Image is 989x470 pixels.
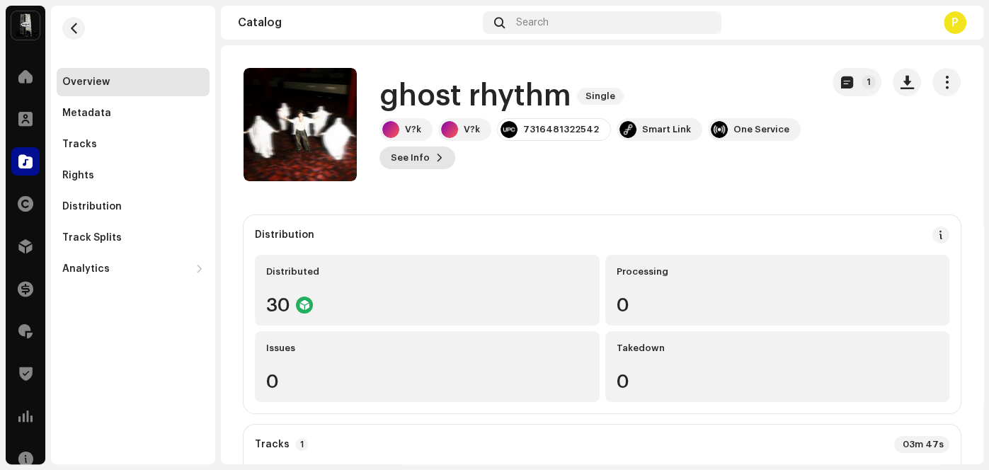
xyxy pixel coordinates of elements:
[577,88,624,105] span: Single
[894,436,949,453] div: 03m 47s
[62,170,94,181] div: Rights
[266,266,588,277] div: Distributed
[57,68,210,96] re-m-nav-item: Overview
[57,161,210,190] re-m-nav-item: Rights
[11,11,40,40] img: 28cd5e4f-d8b3-4e3e-9048-38ae6d8d791a
[464,124,480,135] div: V?k
[62,232,122,243] div: Track Splits
[523,124,599,135] div: 7316481322542
[944,11,966,34] div: P
[862,75,876,89] p-badge: 1
[57,130,210,159] re-m-nav-item: Tracks
[57,255,210,283] re-m-nav-dropdown: Analytics
[391,144,430,172] span: See Info
[57,224,210,252] re-m-nav-item: Track Splits
[57,193,210,221] re-m-nav-item: Distribution
[833,68,881,96] button: 1
[516,17,549,28] span: Search
[617,343,939,354] div: Takedown
[62,201,122,212] div: Distribution
[733,124,789,135] div: One Service
[617,266,939,277] div: Processing
[379,80,571,113] h1: ghost rhythm
[62,139,97,150] div: Tracks
[62,108,111,119] div: Metadata
[642,124,691,135] div: Smart Link
[57,99,210,127] re-m-nav-item: Metadata
[62,76,110,88] div: Overview
[255,439,290,450] strong: Tracks
[238,17,477,28] div: Catalog
[255,229,314,241] div: Distribution
[379,147,455,169] button: See Info
[62,263,110,275] div: Analytics
[266,343,588,354] div: Issues
[295,438,308,451] p-badge: 1
[405,124,421,135] div: V?k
